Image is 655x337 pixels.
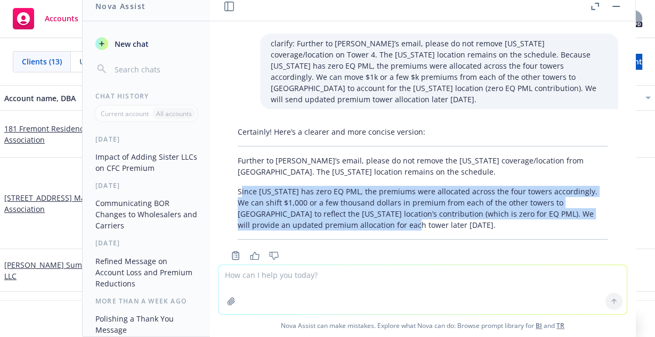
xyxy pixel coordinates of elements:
button: Communicating BOR Changes to Wholesalers and Carriers [91,194,201,234]
p: Since [US_STATE] has zero EQ PML, the premiums were allocated across the four towers accordingly.... [238,186,608,231]
div: Account name, DBA [4,93,93,104]
span: Upcoming renewals (9) [79,56,161,67]
div: [DATE] [83,181,210,190]
a: TR [556,321,564,330]
a: 181 Fremont Residences Association [4,123,105,145]
div: Chat History [83,92,210,101]
span: Nova Assist can make mistakes. Explore what Nova can do: Browse prompt library for and [214,315,631,336]
p: All accounts [156,109,192,118]
p: clarify: Further to [PERSON_NAME]’s email, please do not remove [US_STATE] coverage/location on T... [271,38,608,105]
a: Accounts [9,4,83,34]
div: [DATE] [83,135,210,144]
div: [DATE] [83,239,210,248]
p: Current account [101,109,149,118]
button: Impact of Adding Sister LLCs on CFC Premium [91,148,201,177]
input: Search chats [112,62,197,77]
span: New chat [112,38,149,50]
span: Clients (13) [22,56,62,67]
h1: Nova Assist [95,1,145,12]
a: BI [536,321,542,330]
p: Certainly! Here’s a clearer and more concise version: [238,126,608,137]
button: Refined Message on Account Loss and Premium Reductions [91,252,201,292]
div: More than a week ago [83,297,210,306]
button: New chat [91,34,201,53]
span: Accounts [45,14,78,23]
svg: Copy to clipboard [231,251,240,260]
p: Further to [PERSON_NAME]’s email, please do not remove the [US_STATE] coverage/location from [GEO... [238,155,608,177]
button: Thumbs down [265,248,282,263]
a: [STREET_ADDRESS] Master Association [4,192,105,215]
a: [PERSON_NAME] Summit LLC [4,259,105,282]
